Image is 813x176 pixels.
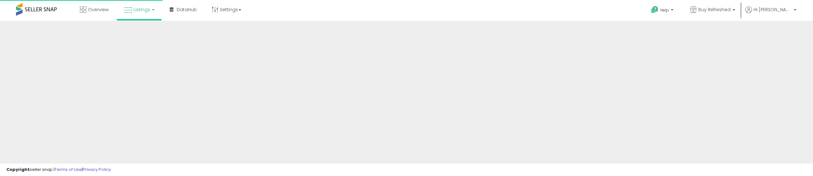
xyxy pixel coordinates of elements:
[754,6,792,13] span: Hi [PERSON_NAME]
[6,166,30,172] strong: Copyright
[55,166,82,172] a: Terms of Use
[6,167,111,173] div: seller snap | |
[83,166,111,172] a: Privacy Policy
[177,6,197,13] span: DataHub
[698,6,731,13] span: Buy Refreshed
[651,6,659,14] i: Get Help
[660,7,669,13] span: Help
[88,6,109,13] span: Overview
[745,6,796,21] a: Hi [PERSON_NAME]
[646,1,680,21] a: Help
[134,6,150,13] span: Listings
